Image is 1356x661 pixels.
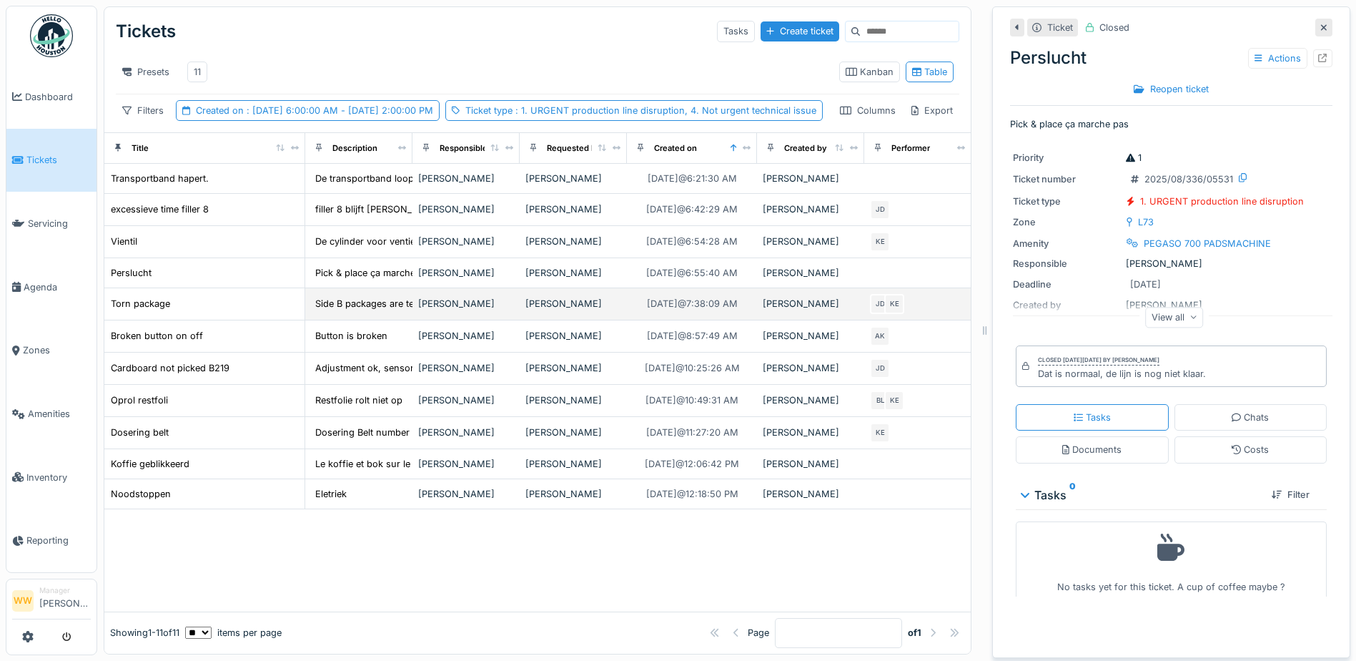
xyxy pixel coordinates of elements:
div: Perslucht [111,266,152,280]
div: [PERSON_NAME] [418,426,514,439]
a: Zones [6,319,96,383]
div: items per page [185,626,282,640]
div: [PERSON_NAME] [418,297,514,310]
div: [PERSON_NAME] [525,329,621,343]
div: Priority [1013,151,1120,165]
a: Agenda [6,255,96,319]
div: Created on [196,104,433,117]
div: Cardboard not picked B219 [111,361,229,375]
div: Perslucht [1010,45,1332,71]
div: No tasks yet for this ticket. A cup of coffee maybe ? [1025,528,1317,594]
div: [DATE] @ 6:55:40 AM [646,266,738,280]
div: Restfolie rolt niet op [315,393,402,407]
div: 2025/08/336/05531 [1144,172,1233,186]
div: [PERSON_NAME] [763,487,858,501]
div: JD [870,358,890,378]
div: Requested by [547,142,601,155]
div: Manager [39,585,91,596]
div: [DATE] @ 10:25:26 AM [645,361,740,375]
div: Performer [891,142,930,155]
div: [PERSON_NAME] [418,266,514,280]
div: Le koffie et bok sur le silon [315,457,434,471]
a: Amenities [6,382,96,446]
div: Table [912,65,947,79]
div: Created on [654,142,697,155]
div: JD [870,200,890,220]
div: Koffie geblikkeerd [111,457,189,471]
div: Responsible [440,142,488,155]
a: Servicing [6,192,96,255]
div: Tickets [116,13,176,50]
div: [PERSON_NAME] [525,172,621,185]
div: [PERSON_NAME] [525,393,621,407]
a: Tickets [6,129,96,192]
div: [PERSON_NAME] [763,457,858,471]
div: [DATE] [1130,278,1161,291]
div: Create ticket [761,21,839,41]
div: De cylinder voor ventiel kapot [315,235,445,248]
div: Dat is normaal, de lijn is nog niet klaar. [1038,367,1206,381]
div: [PERSON_NAME] [525,202,621,216]
div: [PERSON_NAME] [763,172,858,185]
div: Filter [1266,485,1315,504]
div: [PERSON_NAME] [763,393,858,407]
span: Amenities [28,407,91,421]
div: [PERSON_NAME] [763,426,858,439]
div: [PERSON_NAME] [1013,257,1330,270]
div: [DATE] @ 6:42:29 AM [646,202,738,216]
div: Tasks [1021,486,1260,504]
div: Amenity [1013,237,1120,250]
span: Tickets [26,153,91,167]
div: Transportband hapert. [111,172,209,185]
span: Zones [23,343,91,357]
div: [DATE] @ 12:18:50 PM [646,487,738,501]
div: Closed [DATE][DATE] by [PERSON_NAME] [1038,356,1159,366]
div: [PERSON_NAME] [525,266,621,280]
div: KE [870,232,890,252]
div: [DATE] @ 10:49:31 AM [645,393,738,407]
sup: 0 [1069,486,1076,504]
div: Description [332,142,377,155]
div: Costs [1232,443,1269,456]
div: [PERSON_NAME] [418,393,514,407]
div: View all [1145,307,1204,328]
div: [PERSON_NAME] [763,297,858,310]
a: Inventory [6,446,96,509]
div: [PERSON_NAME] [418,329,514,343]
div: BL [870,391,890,411]
div: [DATE] @ 7:38:09 AM [647,297,738,310]
div: Button is broken [315,329,387,343]
div: Dosering belt [111,426,169,439]
span: : [DATE] 6:00:00 AM - [DATE] 2:00:00 PM [244,105,433,116]
div: Vientil [111,235,137,248]
div: KE [884,391,904,411]
div: [DATE] @ 8:57:49 AM [647,329,738,343]
span: Agenda [24,280,91,294]
div: [PERSON_NAME] [418,457,514,471]
div: Columns [833,100,902,121]
div: [PERSON_NAME] [525,487,621,501]
div: Broken button on off [111,329,203,343]
div: Filters [116,100,170,121]
div: KE [870,423,890,443]
div: [PERSON_NAME] [763,235,858,248]
div: KE [884,294,904,314]
span: : 1. URGENT production line disruption, 4. Not urgent technical issue [513,105,816,116]
div: Tasks [1074,411,1111,424]
div: [DATE] @ 6:54:28 AM [646,235,738,248]
div: [PERSON_NAME] [418,487,514,501]
div: [PERSON_NAME] [525,426,621,439]
span: Servicing [28,217,91,230]
div: [DATE] @ 12:06:42 PM [645,457,739,471]
div: [PERSON_NAME] [418,172,514,185]
div: Responsible [1013,257,1120,270]
div: [PERSON_NAME] [418,361,514,375]
div: Zone [1013,215,1120,229]
div: [PERSON_NAME] [525,297,621,310]
div: Kanban [846,65,894,79]
div: Adjustment ok, sensor positon ok, but the cardb... [315,361,536,375]
div: [PERSON_NAME] [525,457,621,471]
a: Dashboard [6,65,96,129]
div: Dosering Belt number 5 doesnt work [315,426,475,439]
span: Dashboard [25,90,91,104]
